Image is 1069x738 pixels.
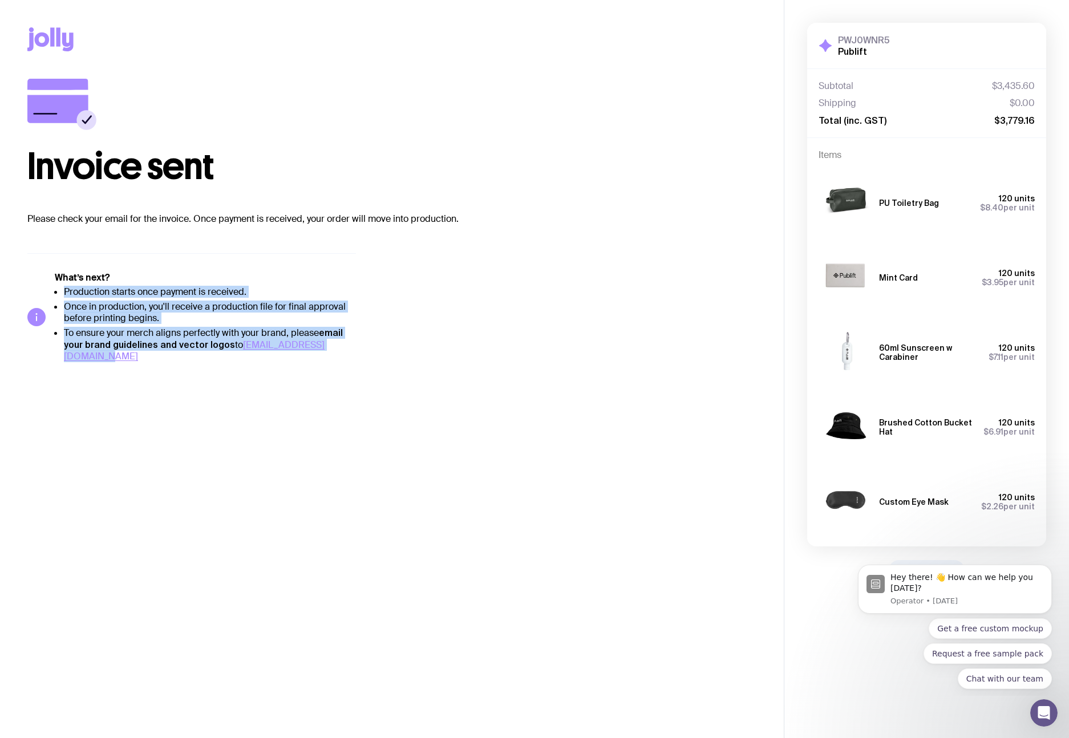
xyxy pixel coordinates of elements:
[838,34,890,46] h3: PWJ0WNR5
[879,198,939,208] h3: PU Toiletry Bag
[27,212,756,226] p: Please check your email for the invoice. Once payment is received, your order will move into prod...
[1030,699,1058,727] iframe: Intercom live chat
[992,80,1035,92] span: $3,435.60
[838,46,890,57] h2: Publift
[983,427,1003,436] span: $6.91
[55,272,356,283] h5: What’s next?
[989,352,1003,362] span: $7.11
[841,554,1069,696] iframe: Intercom notifications message
[879,343,979,362] h3: 60ml Sunscreen w Carabiner
[981,502,1003,511] span: $2.26
[989,352,1035,362] span: per unit
[64,301,356,324] li: Once in production, you'll receive a production file for final approval before printing begins.
[999,343,1035,352] span: 120 units
[27,148,756,185] h1: Invoice sent
[819,80,853,92] span: Subtotal
[999,194,1035,203] span: 120 units
[999,493,1035,502] span: 120 units
[819,98,856,109] span: Shipping
[879,418,974,436] h3: Brushed Cotton Bucket Hat
[64,286,356,298] li: Production starts once payment is received.
[981,502,1035,511] span: per unit
[994,115,1035,126] span: $3,779.16
[980,203,1035,212] span: per unit
[1010,98,1035,109] span: $0.00
[64,327,356,362] li: To ensure your merch aligns perfectly with your brand, please to
[999,269,1035,278] span: 120 units
[980,203,1003,212] span: $8.40
[983,427,1035,436] span: per unit
[999,418,1035,427] span: 120 units
[819,115,886,126] span: Total (inc. GST)
[879,497,949,506] h3: Custom Eye Mask
[64,339,325,362] a: [EMAIL_ADDRESS][DOMAIN_NAME]
[982,278,1003,287] span: $3.95
[819,149,1035,161] h4: Items
[879,273,918,282] h3: Mint Card
[982,278,1035,287] span: per unit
